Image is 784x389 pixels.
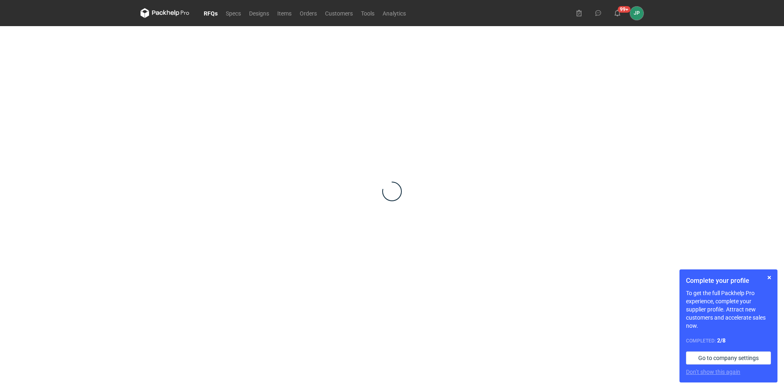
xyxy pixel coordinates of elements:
a: Customers [321,8,357,18]
div: Justyna Powała [630,7,644,20]
a: Analytics [379,8,410,18]
a: RFQs [200,8,222,18]
h1: Complete your profile [686,276,771,286]
strong: 2 / 8 [717,337,726,344]
a: Specs [222,8,245,18]
svg: Packhelp Pro [140,8,189,18]
a: Tools [357,8,379,18]
button: Don’t show this again [686,368,740,376]
a: Go to company settings [686,351,771,365]
button: Skip for now [764,273,774,282]
a: Orders [296,8,321,18]
p: To get the full Packhelp Pro experience, complete your supplier profile. Attract new customers an... [686,289,771,330]
a: Items [273,8,296,18]
button: 99+ [611,7,624,20]
a: Designs [245,8,273,18]
div: Completed: [686,336,771,345]
button: JP [630,7,644,20]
